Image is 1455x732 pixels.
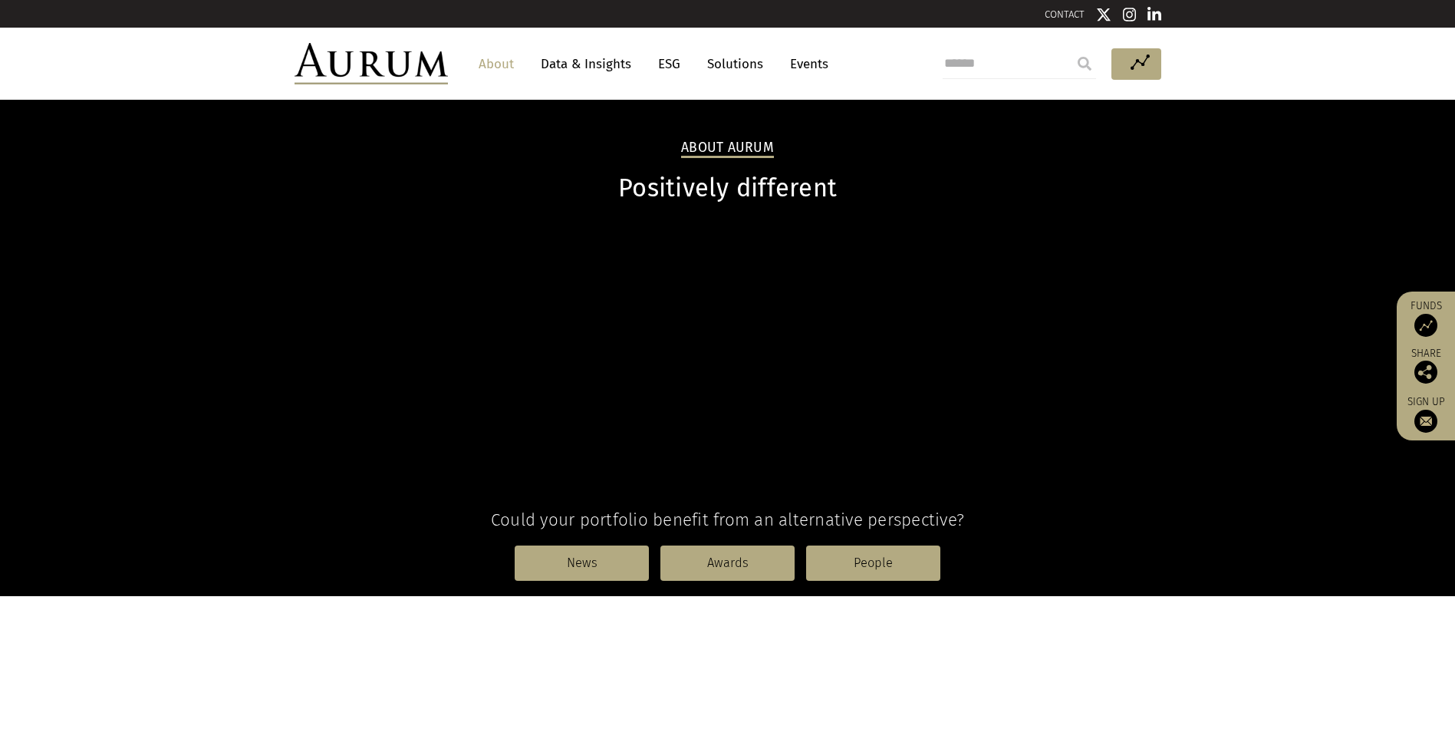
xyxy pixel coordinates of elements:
a: Solutions [700,50,771,78]
a: ESG [650,50,688,78]
a: Events [782,50,828,78]
div: Share [1404,348,1447,384]
h1: Positively different [295,173,1161,203]
img: Twitter icon [1096,7,1111,22]
img: Access Funds [1414,314,1437,337]
a: CONTACT [1045,8,1085,20]
h2: About Aurum [681,140,774,158]
a: Awards [660,546,795,581]
a: People [806,546,940,581]
a: Funds [1404,299,1447,337]
img: Sign up to our newsletter [1414,410,1437,433]
img: Linkedin icon [1147,7,1161,22]
img: Aurum [295,43,448,84]
a: News [515,546,649,581]
h4: Could your portfolio benefit from an alternative perspective? [295,509,1161,530]
a: About [471,50,522,78]
input: Submit [1069,48,1100,79]
img: Share this post [1414,361,1437,384]
img: Instagram icon [1123,7,1137,22]
a: Data & Insights [533,50,639,78]
a: Sign up [1404,395,1447,433]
